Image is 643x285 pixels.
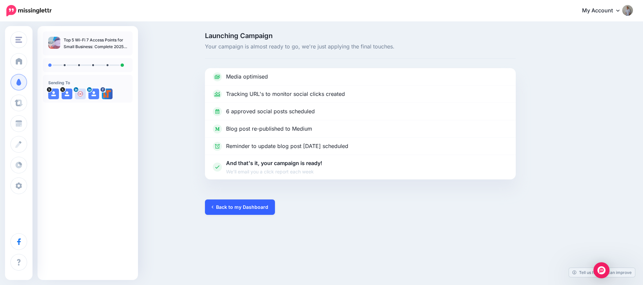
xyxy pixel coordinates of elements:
img: 93e1951cd0ed577efb0c0bab6ab6ac69_thumb.jpg [48,37,60,49]
a: Back to my Dashboard [205,199,275,215]
img: user_default_image.png [48,89,59,99]
p: Blog post re-published to Medium [226,125,312,133]
p: And that's it, your campaign is ready! [226,159,322,175]
img: user_default_image.png [88,89,99,99]
span: Your campaign is almost ready to go, we're just applying the final touches. [205,42,516,51]
p: Media optimised [226,73,268,81]
a: My Account [575,3,633,19]
span: Launching Campaign [205,32,516,39]
p: Top 5 Wi-Fi 7 Access Points for Small Business: Complete 2025 Guide [64,37,127,50]
a: Tell us how we can improve [569,268,635,277]
img: user_default_image.png [75,89,86,99]
img: Missinglettr [6,5,52,16]
p: Reminder to update blog post [DATE] scheduled [226,142,348,151]
div: Open Intercom Messenger [593,262,610,278]
img: menu.png [15,37,22,43]
img: user_default_image.png [62,89,72,99]
p: 6 approved social posts scheduled [226,107,315,116]
h4: Sending To [48,80,127,85]
span: We'll email you a click report each week [226,168,322,175]
img: 428652482_854377056700987_8639726828542345580_n-bsa146612.jpg [102,89,113,99]
p: Tracking URL's to monitor social clicks created [226,90,345,99]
